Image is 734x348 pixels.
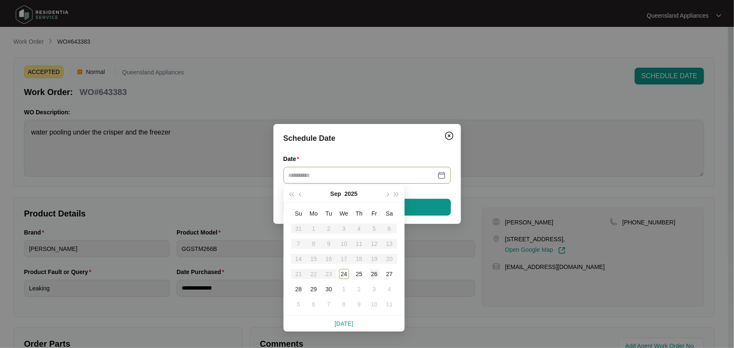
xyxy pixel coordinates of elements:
input: Date [289,171,436,180]
div: 8 [339,299,349,309]
div: 29 [309,284,319,294]
td: 2025-10-11 [382,297,397,312]
td: 2025-10-01 [337,282,352,297]
div: 2 [354,284,364,294]
label: Date [284,155,303,163]
div: Schedule Date [284,132,451,144]
td: 2025-10-02 [352,282,367,297]
button: Sep [330,185,341,202]
div: 6 [309,299,319,309]
button: 2025 [344,185,358,202]
div: 1 [339,284,349,294]
td: 2025-09-25 [352,266,367,282]
div: 25 [354,269,364,279]
td: 2025-10-07 [321,297,337,312]
td: 2025-09-29 [306,282,321,297]
th: Fr [367,206,382,221]
div: 11 [384,299,395,309]
td: 2025-10-10 [367,297,382,312]
div: 5 [294,299,304,309]
td: 2025-09-28 [291,282,306,297]
th: Tu [321,206,337,221]
th: Sa [382,206,397,221]
button: Close [443,129,456,142]
div: 24 [339,269,349,279]
div: 10 [369,299,379,309]
td: 2025-10-08 [337,297,352,312]
div: 30 [324,284,334,294]
td: 2025-09-24 [337,266,352,282]
div: 3 [369,284,379,294]
td: 2025-10-06 [306,297,321,312]
td: 2025-10-05 [291,297,306,312]
td: 2025-10-04 [382,282,397,297]
div: 27 [384,269,395,279]
th: Mo [306,206,321,221]
th: Th [352,206,367,221]
div: 9 [354,299,364,309]
td: 2025-10-09 [352,297,367,312]
div: 28 [294,284,304,294]
td: 2025-09-30 [321,282,337,297]
td: 2025-09-26 [367,266,382,282]
td: 2025-09-27 [382,266,397,282]
div: 26 [369,269,379,279]
img: closeCircle [444,131,454,141]
td: 2025-10-03 [367,282,382,297]
th: Su [291,206,306,221]
div: 7 [324,299,334,309]
div: 4 [384,284,395,294]
th: We [337,206,352,221]
a: [DATE] [335,320,353,327]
